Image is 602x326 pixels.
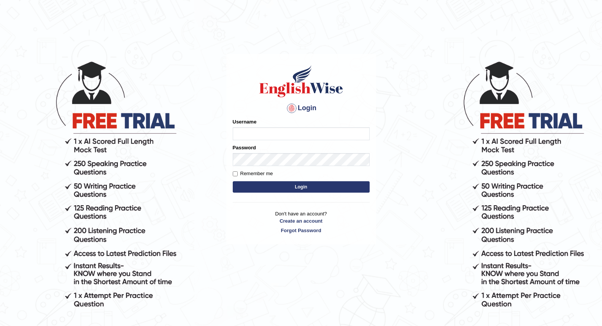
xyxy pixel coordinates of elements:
[233,227,370,234] a: Forgot Password
[233,210,370,234] p: Don't have an account?
[233,171,238,176] input: Remember me
[258,64,345,98] img: Logo of English Wise sign in for intelligent practice with AI
[233,102,370,114] h4: Login
[233,181,370,193] button: Login
[233,118,257,125] label: Username
[233,217,370,225] a: Create an account
[233,170,273,177] label: Remember me
[233,144,256,151] label: Password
